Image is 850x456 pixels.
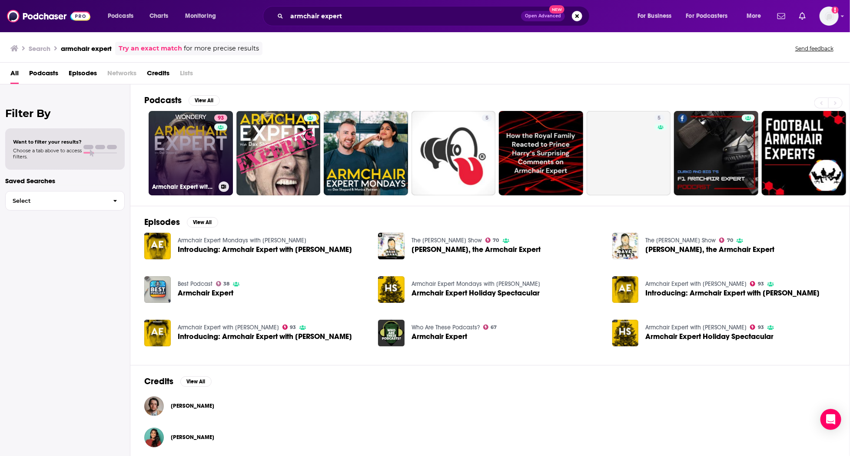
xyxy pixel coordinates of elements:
a: Introducing: Armchair Expert with Dax Shepard [178,246,352,253]
img: Rob Holysz [144,396,164,416]
span: New [549,5,565,13]
a: 5 [412,111,496,195]
a: Credits [147,66,169,84]
a: Introducing: Armchair Expert with Dax Shepard [645,289,820,297]
span: Charts [149,10,168,22]
button: View All [180,376,212,387]
a: Armchair Expert [412,333,467,340]
span: 5 [485,114,488,123]
span: [PERSON_NAME] [171,434,214,441]
a: Armchair Expert with Dax Shepard [645,324,747,331]
span: Open Advanced [525,14,561,18]
h3: armchair expert [61,44,112,53]
a: Rob Holysz [171,402,214,409]
a: Introducing: Armchair Expert with Dax Shepard [612,276,639,303]
span: Logged in as rowan.sullivan [820,7,839,26]
span: 67 [491,325,497,329]
img: Armchair Expert Holiday Spectacular [378,276,405,303]
span: 5 [658,114,661,123]
span: 70 [493,238,499,242]
a: Armchair Expert [144,276,171,303]
a: Introducing: Armchair Expert with Dax Shepard [144,320,171,346]
div: Open Intercom Messenger [820,409,841,430]
h2: Episodes [144,217,180,228]
button: View All [189,95,220,106]
a: 5 [654,114,664,121]
a: Charts [144,9,173,23]
span: Introducing: Armchair Expert with [PERSON_NAME] [178,333,352,340]
a: Armchair Expert with Dax Shepard [645,280,747,288]
span: 93 [758,282,764,286]
span: 93 [218,114,224,123]
span: More [747,10,761,22]
a: CreditsView All [144,376,212,387]
span: [PERSON_NAME] [171,402,214,409]
button: Monica PadmanMonica Padman [144,423,836,451]
span: Introducing: Armchair Expert with [PERSON_NAME] [645,289,820,297]
button: Show profile menu [820,7,839,26]
img: Armchair Expert [378,320,405,346]
a: 93 [750,281,764,286]
a: 67 [483,325,497,330]
img: Introducing: Armchair Expert with Dax Shepard [144,233,171,259]
a: The Dave Chang Show [645,237,716,244]
span: 93 [290,325,296,329]
button: Rob HolyszRob Holysz [144,392,836,420]
img: Dax Shepard, the Armchair Expert [612,233,639,259]
span: For Podcasters [686,10,728,22]
a: 93 [282,325,296,330]
a: Armchair Expert [178,289,233,297]
button: Select [5,191,125,211]
img: Monica Padman [144,428,164,447]
img: Dax Shepard, the Armchair Expert [378,233,405,259]
a: Monica Padman [171,434,214,441]
a: Best Podcast [178,280,212,288]
a: Introducing: Armchair Expert with Dax Shepard [178,333,352,340]
img: Podchaser - Follow, Share and Rate Podcasts [7,8,90,24]
a: Armchair Expert Holiday Spectacular [612,320,639,346]
span: Choose a tab above to access filters. [13,148,82,160]
a: The Dave Chang Show [412,237,482,244]
button: open menu [740,9,772,23]
img: User Profile [820,7,839,26]
h2: Filter By [5,107,125,120]
button: View All [187,217,218,228]
span: [PERSON_NAME], the Armchair Expert [645,246,774,253]
span: 93 [758,325,764,329]
a: Armchair Expert Holiday Spectacular [645,333,774,340]
button: open menu [631,9,683,23]
a: 70 [485,238,499,243]
span: Select [6,198,106,204]
span: 70 [727,238,733,242]
a: 5 [587,111,671,195]
span: For Business [637,10,672,22]
span: [PERSON_NAME], the Armchair Expert [412,246,541,253]
span: Lists [180,66,193,84]
a: Armchair Expert Holiday Spectacular [412,289,540,297]
a: EpisodesView All [144,217,218,228]
span: Introducing: Armchair Expert with [PERSON_NAME] [178,246,352,253]
a: 70 [719,238,733,243]
button: Open AdvancedNew [521,11,565,21]
h2: Podcasts [144,95,182,106]
button: Send feedback [793,45,836,52]
a: PodcastsView All [144,95,220,106]
button: open menu [681,9,740,23]
span: Podcasts [108,10,133,22]
span: Want to filter your results? [13,139,82,145]
a: 38 [216,281,230,286]
a: Armchair Expert Mondays with Dax Shepard [178,237,306,244]
h2: Credits [144,376,173,387]
a: Podcasts [29,66,58,84]
span: Networks [107,66,136,84]
input: Search podcasts, credits, & more... [287,9,521,23]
